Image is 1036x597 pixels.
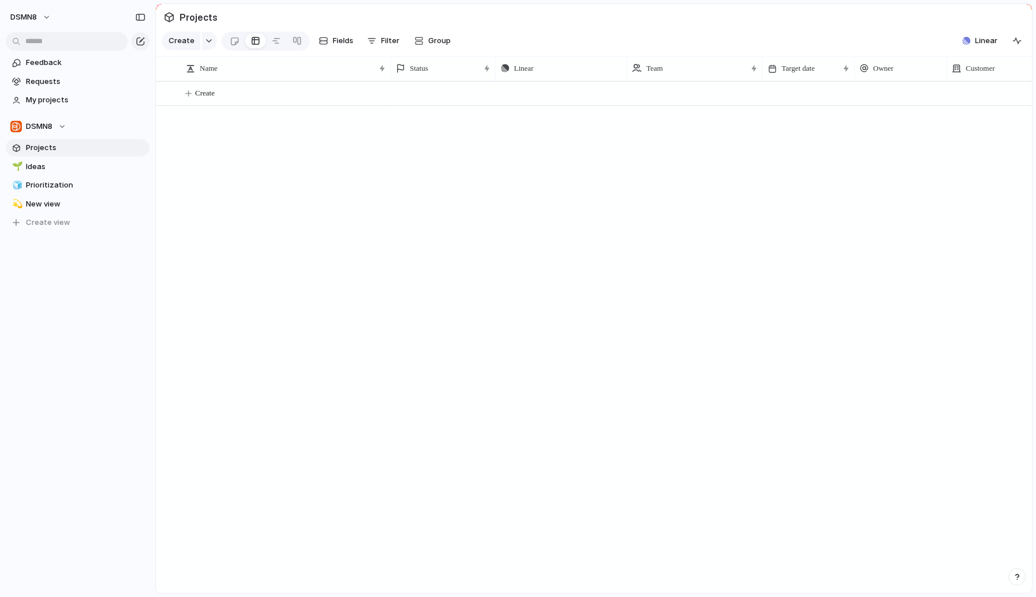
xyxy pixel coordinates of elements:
button: Create [162,32,200,50]
button: 🧊 [10,179,22,191]
a: 🌱Ideas [6,158,150,175]
button: DSMN8 [5,8,57,26]
span: New view [26,198,146,210]
a: My projects [6,91,150,109]
a: 🧊Prioritization [6,177,150,194]
button: 🌱 [10,161,22,173]
button: Group [409,32,456,50]
a: Requests [6,73,150,90]
span: Create [195,87,215,99]
button: Create view [6,214,150,231]
button: DSMN8 [6,118,150,135]
button: Filter [363,32,404,50]
span: Fields [333,35,353,47]
button: 💫 [10,198,22,210]
a: Projects [6,139,150,156]
span: Filter [381,35,399,47]
span: Status [410,63,428,74]
span: Projects [26,142,146,154]
span: Feedback [26,57,146,68]
span: Linear [975,35,997,47]
span: Requests [26,76,146,87]
span: Customer [966,63,995,74]
span: Create view [26,217,70,228]
span: Owner [873,63,893,74]
span: Target date [782,63,815,74]
span: Prioritization [26,179,146,191]
a: Feedback [6,54,150,71]
span: Team [646,63,663,74]
span: Projects [177,7,220,28]
span: Group [428,35,451,47]
span: DSMN8 [10,12,37,23]
div: 🧊 [12,179,20,192]
button: Fields [314,32,358,50]
button: Linear [958,32,1002,49]
span: Name [200,63,218,74]
span: Ideas [26,161,146,173]
span: Create [169,35,195,47]
span: My projects [26,94,146,106]
span: DSMN8 [26,121,52,132]
div: 💫 [12,197,20,211]
span: Linear [514,63,534,74]
div: 🌱 [12,160,20,173]
a: 💫New view [6,196,150,213]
